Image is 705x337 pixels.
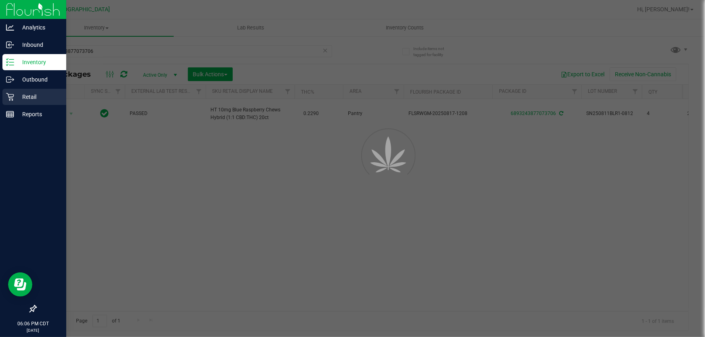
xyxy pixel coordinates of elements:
[14,40,63,50] p: Inbound
[6,110,14,118] inline-svg: Reports
[6,23,14,31] inline-svg: Analytics
[8,272,32,297] iframe: Resource center
[4,327,63,333] p: [DATE]
[4,320,63,327] p: 06:06 PM CDT
[6,41,14,49] inline-svg: Inbound
[14,92,63,102] p: Retail
[14,75,63,84] p: Outbound
[14,109,63,119] p: Reports
[6,93,14,101] inline-svg: Retail
[6,75,14,84] inline-svg: Outbound
[6,58,14,66] inline-svg: Inventory
[14,57,63,67] p: Inventory
[14,23,63,32] p: Analytics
